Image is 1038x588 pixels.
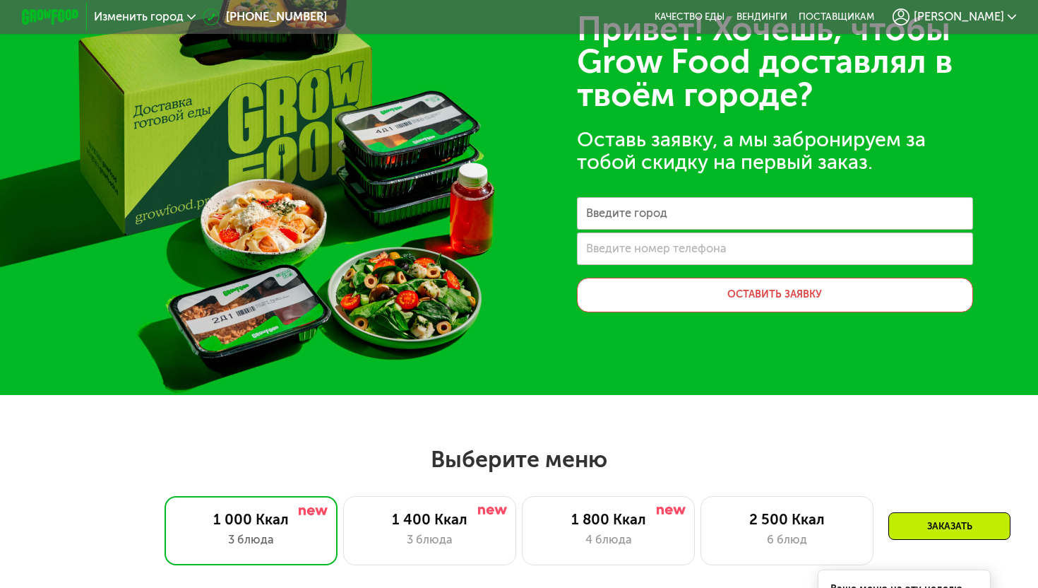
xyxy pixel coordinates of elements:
div: Привет! Хочешь, чтобы Grow Food доставлял в твоём городе? [577,13,973,112]
label: Введите номер телефона [586,245,727,252]
div: 1 000 Ккал [179,511,322,529]
div: 1 400 Ккал [358,511,501,529]
a: [PHONE_NUMBER] [203,8,327,26]
div: 3 блюда [358,531,501,549]
div: 2 500 Ккал [716,511,859,529]
div: 1 800 Ккал [537,511,679,529]
div: 3 блюда [179,531,322,549]
div: поставщикам [799,11,874,23]
div: 6 блюд [716,531,859,549]
span: Изменить город [94,11,184,23]
div: Заказать [888,512,1010,540]
a: Качество еды [655,11,724,23]
span: [PERSON_NAME] [914,11,1004,23]
a: Вендинги [736,11,787,23]
h2: Выберите меню [46,445,991,474]
div: Оставь заявку, а мы забронируем за тобой скидку на первый заказ. [577,128,973,174]
button: Оставить заявку [577,278,973,312]
label: Введите город [586,209,667,217]
div: 4 блюда [537,531,679,549]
